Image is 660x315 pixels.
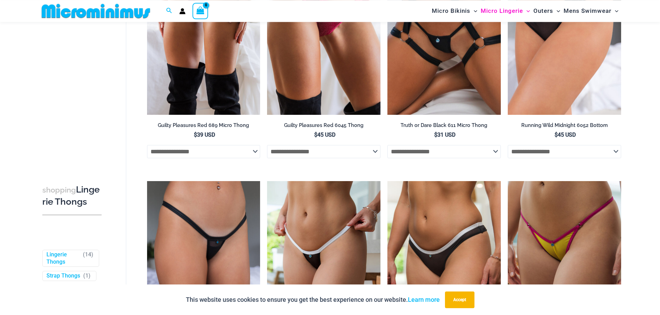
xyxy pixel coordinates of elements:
[430,2,479,20] a: Micro BikinisMenu ToggleMenu Toggle
[387,122,501,131] a: Truth or Dare Black 611 Micro Thong
[192,3,208,19] a: View Shopping Cart, empty
[166,7,172,15] a: Search icon link
[555,131,558,138] span: $
[42,184,102,207] h3: Lingerie Thongs
[179,8,186,14] a: Account icon link
[46,251,80,265] a: Lingerie Thongs
[533,2,553,20] span: Outers
[314,131,317,138] span: $
[434,131,437,138] span: $
[194,131,197,138] span: $
[555,131,576,138] bdi: 45 USD
[470,2,477,20] span: Menu Toggle
[562,2,620,20] a: Mens SwimwearMenu ToggleMenu Toggle
[445,291,474,308] button: Accept
[83,272,91,280] span: ( )
[42,185,76,194] span: shopping
[267,122,380,131] a: Guilty Pleasures Red 6045 Thong
[85,272,88,279] span: 1
[267,122,380,129] h2: Guilty Pleasures Red 6045 Thong
[46,272,80,280] a: Strap Thongs
[194,131,215,138] bdi: 39 USD
[85,251,91,257] span: 14
[39,3,153,19] img: MM SHOP LOGO FLAT
[434,131,455,138] bdi: 31 USD
[432,2,470,20] span: Micro Bikinis
[387,122,501,129] h2: Truth or Dare Black 611 Micro Thong
[481,2,523,20] span: Micro Lingerie
[564,2,611,20] span: Mens Swimwear
[479,2,532,20] a: Micro LingerieMenu ToggleMenu Toggle
[429,1,622,21] nav: Site Navigation
[553,2,560,20] span: Menu Toggle
[523,2,530,20] span: Menu Toggle
[186,295,440,305] p: This website uses cookies to ensure you get the best experience on our website.
[408,296,440,303] a: Learn more
[83,251,93,265] span: ( )
[147,122,260,131] a: Guilty Pleasures Red 689 Micro Thong
[314,131,335,138] bdi: 45 USD
[532,2,562,20] a: OutersMenu ToggleMenu Toggle
[42,23,105,162] iframe: TrustedSite Certified
[611,2,618,20] span: Menu Toggle
[508,122,621,129] h2: Running Wild Midnight 6052 Bottom
[147,122,260,129] h2: Guilty Pleasures Red 689 Micro Thong
[508,122,621,131] a: Running Wild Midnight 6052 Bottom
